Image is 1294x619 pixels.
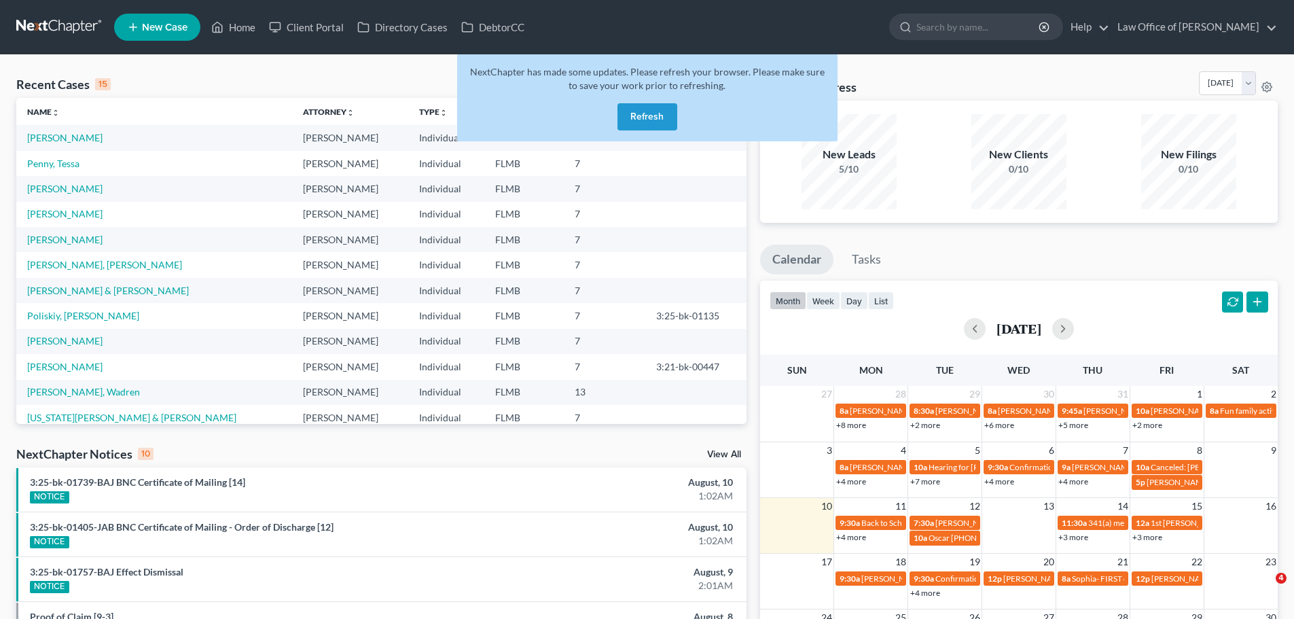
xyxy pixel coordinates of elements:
[1141,147,1236,162] div: New Filings
[1003,573,1140,584] span: [PERSON_NAME] [PHONE_NUMBER]
[439,109,448,117] i: unfold_more
[1116,386,1130,402] span: 31
[1151,462,1251,472] span: Canceled: [PERSON_NAME]
[760,245,833,275] a: Calendar
[408,278,484,303] td: Individual
[408,354,484,379] td: Individual
[408,227,484,252] td: Individual
[1136,518,1149,528] span: 12a
[1042,554,1056,570] span: 20
[1136,477,1145,487] span: 5p
[1136,573,1150,584] span: 12p
[1190,554,1204,570] span: 22
[806,291,840,310] button: week
[914,406,934,416] span: 8:30a
[564,227,645,252] td: 7
[292,405,408,430] td: [PERSON_NAME]
[840,245,893,275] a: Tasks
[142,22,187,33] span: New Case
[820,386,833,402] span: 27
[346,109,355,117] i: unfold_more
[564,303,645,328] td: 7
[419,107,448,117] a: Typeunfold_more
[836,532,866,542] a: +4 more
[1141,162,1236,176] div: 0/10
[484,227,564,252] td: FLMB
[507,489,733,503] div: 1:02AM
[1121,442,1130,459] span: 7
[935,573,1191,584] span: Confirmation hearing for Oakcies [PERSON_NAME] & [PERSON_NAME]
[484,380,564,405] td: FLMB
[968,386,982,402] span: 29
[564,329,645,354] td: 7
[484,278,564,303] td: FLMB
[27,310,139,321] a: Poliskiy, [PERSON_NAME]
[971,147,1066,162] div: New Clients
[914,518,934,528] span: 7:30a
[1270,386,1278,402] span: 2
[894,498,907,514] span: 11
[564,202,645,227] td: 7
[484,303,564,328] td: FLMB
[408,329,484,354] td: Individual
[1132,420,1162,430] a: +2 more
[1136,462,1149,472] span: 10a
[988,406,996,416] span: 8a
[95,78,111,90] div: 15
[868,291,894,310] button: list
[292,329,408,354] td: [PERSON_NAME]
[899,442,907,459] span: 4
[564,176,645,201] td: 7
[204,15,262,39] a: Home
[1088,518,1291,528] span: 341(a) meeting for [PERSON_NAME] & [PERSON_NAME]
[30,491,69,503] div: NOTICE
[292,380,408,405] td: [PERSON_NAME]
[1264,498,1278,514] span: 16
[27,259,182,270] a: [PERSON_NAME], [PERSON_NAME]
[30,521,334,533] a: 3:25-bk-01405-JAB BNC Certificate of Mailing - Order of Discharge [12]
[929,462,1035,472] span: Hearing for [PERSON_NAME]
[984,476,1014,487] a: +4 more
[484,252,564,277] td: FLMB
[1058,532,1088,542] a: +3 more
[1160,364,1174,376] span: Fri
[564,354,645,379] td: 7
[617,103,677,130] button: Refresh
[408,303,484,328] td: Individual
[840,291,868,310] button: day
[836,420,866,430] a: +8 more
[408,176,484,201] td: Individual
[820,554,833,570] span: 17
[1072,573,1162,584] span: Sophia- FIRST day of PK3
[507,534,733,548] div: 1:02AM
[564,252,645,277] td: 7
[484,202,564,227] td: FLMB
[996,321,1041,336] h2: [DATE]
[916,14,1041,39] input: Search by name...
[484,329,564,354] td: FLMB
[27,386,140,397] a: [PERSON_NAME], Wadren
[1009,462,1164,472] span: Confirmation hearing for [PERSON_NAME]
[138,448,154,460] div: 10
[836,476,866,487] a: +4 more
[484,176,564,201] td: FLMB
[30,566,183,578] a: 3:25-bk-01757-BAJ Effect Dismissal
[1248,573,1280,605] iframe: Intercom live chat
[27,158,79,169] a: Penny, Tessa
[894,554,907,570] span: 18
[935,406,1073,416] span: [PERSON_NAME] [PHONE_NUMBER]
[787,364,807,376] span: Sun
[1062,406,1082,416] span: 9:45a
[16,76,111,92] div: Recent Cases
[27,234,103,245] a: [PERSON_NAME]
[27,107,60,117] a: Nameunfold_more
[292,252,408,277] td: [PERSON_NAME]
[303,107,355,117] a: Attorneyunfold_more
[292,125,408,150] td: [PERSON_NAME]
[1062,573,1071,584] span: 8a
[351,15,454,39] a: Directory Cases
[936,364,954,376] span: Tue
[1147,477,1259,487] span: [PERSON_NAME] 8576155620
[408,125,484,150] td: Individual
[16,446,154,462] div: NextChapter Notices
